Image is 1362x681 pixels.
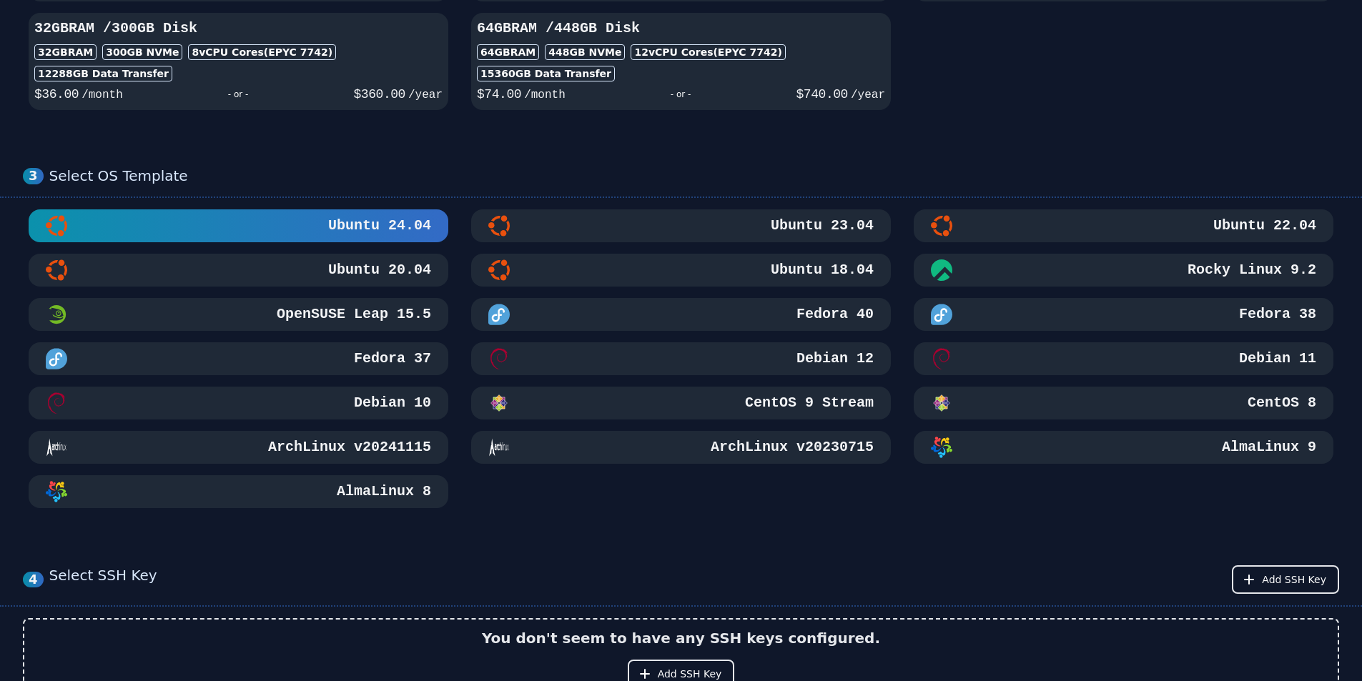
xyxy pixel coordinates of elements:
button: 32GBRAM /300GB Disk32GBRAM300GB NVMe8vCPU Cores(EPYC 7742)12288GB Data Transfer$36.00/month- or -... [29,13,448,110]
img: Ubuntu 22.04 [931,215,952,237]
div: 64GB RAM [477,44,539,60]
img: Ubuntu 20.04 [46,259,67,281]
h3: Fedora 37 [351,349,431,369]
button: CentOS 9 StreamCentOS 9 Stream [471,387,891,419]
span: $ 36.00 [34,87,79,101]
span: $ 360.00 [354,87,405,101]
img: Fedora 37 [46,348,67,369]
h3: CentOS 9 Stream [742,393,874,413]
div: 448 GB NVMe [545,44,625,60]
h3: CentOS 8 [1245,393,1316,413]
img: Rocky Linux 9.2 [931,259,952,281]
div: 32GB RAM [34,44,97,60]
button: Ubuntu 18.04Ubuntu 18.04 [471,254,891,287]
button: Ubuntu 24.04Ubuntu 24.04 [29,209,448,242]
img: CentOS 8 [931,392,952,414]
div: - or - [123,84,354,104]
div: 3 [23,168,44,184]
button: Fedora 37Fedora 37 [29,342,448,375]
div: 4 [23,572,44,588]
button: Rocky Linux 9.2Rocky Linux 9.2 [914,254,1333,287]
img: ArchLinux v20230715 [488,437,510,458]
img: CentOS 9 Stream [488,392,510,414]
h3: OpenSUSE Leap 15.5 [274,304,431,324]
h3: AlmaLinux 8 [334,482,431,502]
button: Add SSH Key [1232,565,1339,594]
button: Ubuntu 22.04Ubuntu 22.04 [914,209,1333,242]
span: $ 740.00 [796,87,848,101]
span: /year [851,89,885,101]
span: Add SSH Key [1262,572,1326,587]
button: AlmaLinux 9AlmaLinux 9 [914,431,1333,464]
h3: ArchLinux v20241115 [265,437,431,457]
button: Fedora 38Fedora 38 [914,298,1333,331]
h3: Debian 10 [351,393,431,413]
img: OpenSUSE Leap 15.5 Minimal [46,304,67,325]
h3: Ubuntu 22.04 [1210,216,1316,236]
h3: Ubuntu 18.04 [768,260,874,280]
button: Debian 12Debian 12 [471,342,891,375]
img: Fedora 40 [488,304,510,325]
h3: 32GB RAM / 300 GB Disk [34,19,443,39]
span: Add SSH Key [658,667,722,681]
h3: Ubuntu 24.04 [325,216,431,236]
span: /month [524,89,566,101]
button: ArchLinux v20241115ArchLinux v20241115 [29,431,448,464]
button: Ubuntu 20.04Ubuntu 20.04 [29,254,448,287]
span: /month [82,89,123,101]
button: 64GBRAM /448GB Disk64GBRAM448GB NVMe12vCPU Cores(EPYC 7742)15360GB Data Transfer$74.00/month- or ... [471,13,891,110]
img: Ubuntu 18.04 [488,259,510,281]
h2: You don't seem to have any SSH keys configured. [482,628,880,648]
button: OpenSUSE Leap 15.5 MinimalOpenSUSE Leap 15.5 [29,298,448,331]
span: /year [408,89,443,101]
button: CentOS 8CentOS 8 [914,387,1333,419]
button: ArchLinux v20230715ArchLinux v20230715 [471,431,891,464]
img: Debian 10 [46,392,67,414]
div: - or - [566,84,796,104]
div: Select OS Template [49,167,1339,185]
div: Select SSH Key [49,565,157,594]
button: AlmaLinux 8AlmaLinux 8 [29,475,448,508]
img: Debian 11 [931,348,952,369]
img: Fedora 38 [931,304,952,325]
img: AlmaLinux 9 [931,437,952,458]
img: AlmaLinux 8 [46,481,67,502]
img: Ubuntu 24.04 [46,215,67,237]
div: 8 vCPU Cores (EPYC 7742) [188,44,336,60]
h3: Fedora 38 [1236,304,1316,324]
button: Debian 10Debian 10 [29,387,448,419]
div: 12 vCPU Cores (EPYC 7742) [631,44,785,60]
button: Fedora 40Fedora 40 [471,298,891,331]
img: ArchLinux v20241115 [46,437,67,458]
h3: Fedora 40 [794,304,874,324]
h3: ArchLinux v20230715 [708,437,874,457]
img: Debian 12 [488,348,510,369]
h3: Ubuntu 23.04 [768,216,874,236]
span: $ 74.00 [477,87,521,101]
img: Ubuntu 23.04 [488,215,510,237]
h3: Rocky Linux 9.2 [1185,260,1316,280]
div: 300 GB NVMe [102,44,182,60]
button: Ubuntu 23.04Ubuntu 23.04 [471,209,891,242]
div: 12288 GB Data Transfer [34,66,172,81]
h3: AlmaLinux 9 [1219,437,1316,457]
h3: Debian 12 [794,349,874,369]
h3: Ubuntu 20.04 [325,260,431,280]
button: Debian 11Debian 11 [914,342,1333,375]
div: 15360 GB Data Transfer [477,66,615,81]
h3: Debian 11 [1236,349,1316,369]
h3: 64GB RAM / 448 GB Disk [477,19,885,39]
